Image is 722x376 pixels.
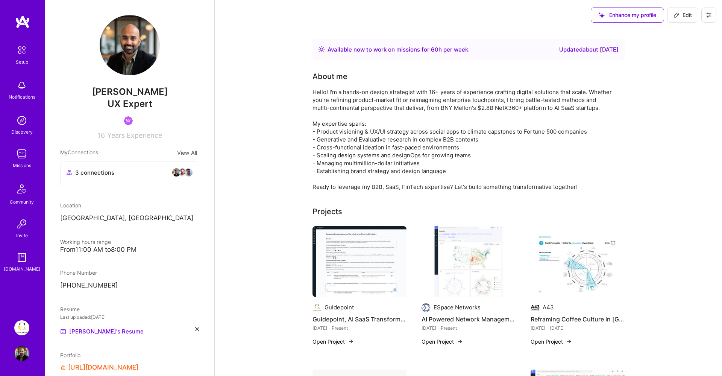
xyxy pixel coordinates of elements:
[60,327,144,336] a: [PERSON_NAME]'s Resume
[60,269,97,276] span: Phone Number
[422,324,516,332] div: [DATE] - Present
[60,352,80,358] span: Portfolio
[60,161,199,186] button: 3 connectionsavataravataravatar
[108,98,152,109] span: UX Expert
[60,313,199,321] div: Last uploaded: [DATE]
[599,11,656,19] span: Enhance my profile
[312,303,322,312] img: Company logo
[14,113,29,128] img: discovery
[559,45,619,54] div: Updated about [DATE]
[14,146,29,161] img: teamwork
[67,170,72,175] i: icon Collaborator
[12,320,31,335] a: Guidepoint: Client Platform
[60,148,98,157] span: My Connections
[14,216,29,231] img: Invite
[312,88,613,191] div: Hello! I'm a hands-on design strategist with 16+ years of experience crafting digital solutions t...
[312,314,407,324] h4: Guidepoint, AI SaaS Transformation
[673,11,692,19] span: Edit
[531,303,540,312] img: Company logo
[531,338,572,346] button: Open Project
[11,128,33,136] div: Discovery
[175,148,199,157] button: View All
[172,168,181,177] img: avatar
[312,71,347,82] div: About me
[195,327,199,331] i: icon Close
[14,42,30,58] img: setup
[543,303,554,311] div: A43
[328,45,470,54] div: Available now to work on missions for h per week .
[667,8,698,23] button: Edit
[12,346,31,361] a: User Avatar
[107,131,162,139] span: Years Experience
[434,303,481,311] div: ESpace Networks
[312,226,407,297] img: Guidepoint, AI SaaS Transformation
[14,78,29,93] img: bell
[60,281,199,290] p: [PHONE_NUMBER]
[60,246,199,254] div: From 11:00 AM to 8:00 PM
[312,338,354,346] button: Open Project
[124,116,133,125] img: Been on Mission
[599,12,605,18] i: icon SuggestedTeams
[319,46,325,52] img: Availability
[9,93,35,101] div: Notifications
[422,314,516,324] h4: AI Powered Network Management
[531,226,625,297] img: Reframing Coffee Culture in Sweden
[4,265,40,273] div: [DOMAIN_NAME]
[60,306,80,312] span: Resume
[325,303,354,311] div: Guidepoint
[75,169,114,177] span: 3 connections
[10,198,34,206] div: Community
[16,231,28,239] div: Invite
[14,346,29,361] img: User Avatar
[348,338,354,344] img: arrow-right
[60,239,111,245] span: Working hours range
[100,15,160,75] img: User Avatar
[591,8,664,23] button: Enhance my profile
[312,206,342,217] div: Projects
[531,314,625,324] h4: Reframing Coffee Culture in [GEOGRAPHIC_DATA]
[14,320,29,335] img: Guidepoint: Client Platform
[16,58,28,66] div: Setup
[15,15,30,29] img: logo
[178,168,187,177] img: avatar
[457,338,463,344] img: arrow-right
[68,364,138,371] a: [URL][DOMAIN_NAME]
[60,214,199,223] p: [GEOGRAPHIC_DATA], [GEOGRAPHIC_DATA]
[13,180,31,198] img: Community
[60,201,199,209] div: Location
[184,168,193,177] img: avatar
[14,250,29,265] img: guide book
[312,324,407,332] div: [DATE] - Present
[566,338,572,344] img: arrow-right
[531,324,625,332] div: [DATE] - [DATE]
[60,329,66,335] img: Resume
[422,303,431,312] img: Company logo
[60,86,199,97] span: [PERSON_NAME]
[422,226,516,297] img: AI Powered Network Management
[422,338,463,346] button: Open Project
[98,131,105,139] span: 16
[431,46,438,53] span: 60
[13,161,31,169] div: Missions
